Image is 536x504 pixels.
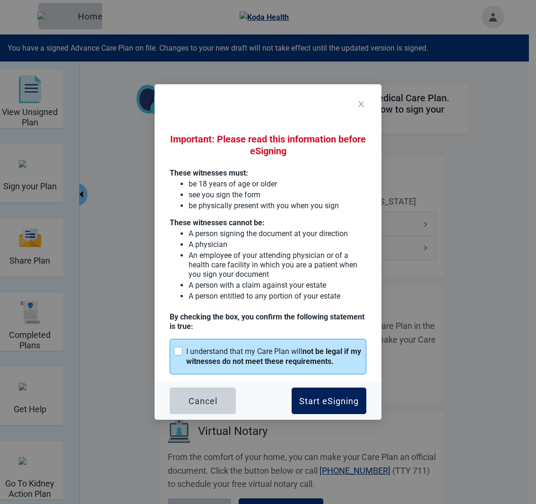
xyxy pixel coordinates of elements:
[189,229,366,239] p: A person signing the document at your direction
[189,396,217,406] div: Cancel
[357,100,365,108] span: close
[348,92,374,117] button: Close
[189,251,366,279] p: An employee of your attending physician or of a health care facility in which you are a patient w...
[170,218,366,228] p: These witnesses cannot be:
[186,347,362,367] div: I understand that my Care Plan will
[299,396,359,406] div: Start eSigning
[189,292,366,301] p: A person entitled to any portion of your estate
[292,388,366,414] button: Start eSigning
[189,240,366,249] p: A physician
[170,168,366,178] p: These witnesses must:
[170,312,366,331] p: By checking the box, you confirm the following statement is true :
[170,388,236,414] button: Cancel
[189,179,366,189] p: be 18 years of age or older
[189,190,366,200] p: see you sign the form
[170,133,366,157] h2: Important: Please read this information before eSigning
[189,281,366,290] p: A person with a claim against your estate
[189,201,366,211] p: be physically present with you when you sign
[186,347,361,366] strong: not be legal if my witnesses do not meet these requirements.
